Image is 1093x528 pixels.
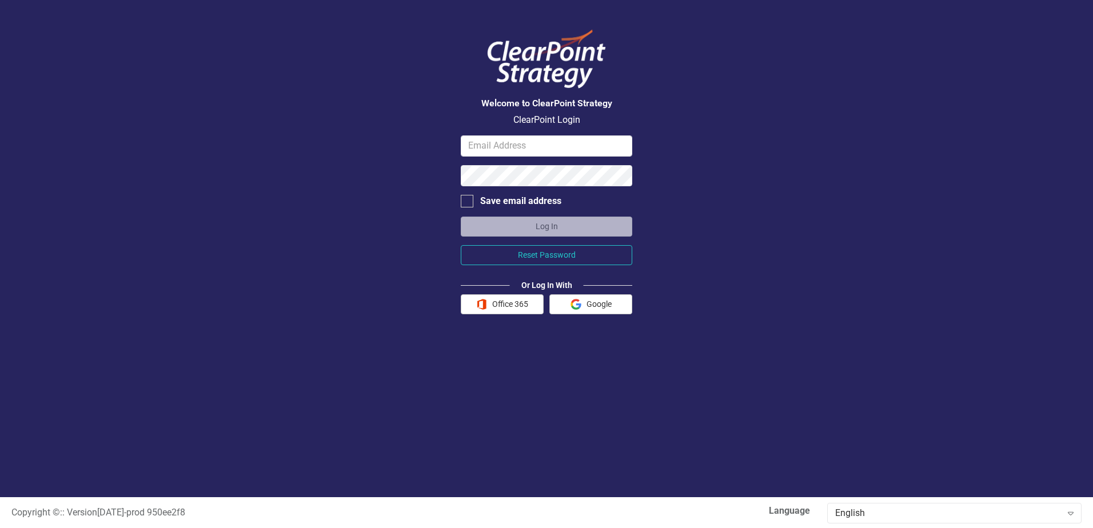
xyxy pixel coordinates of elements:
[461,245,632,265] button: Reset Password
[478,23,615,95] img: ClearPoint Logo
[835,507,1062,520] div: English
[461,114,632,127] p: ClearPoint Login
[461,294,544,314] button: Office 365
[3,506,546,519] div: :: Version [DATE] - prod 950ee2f8
[480,195,561,208] div: Save email address
[555,505,810,518] label: Language
[510,279,584,291] div: Or Log In With
[461,217,632,237] button: Log In
[461,98,632,109] h3: Welcome to ClearPoint Strategy
[549,294,632,314] button: Google
[11,507,60,518] span: Copyright ©
[571,299,581,310] img: Google
[461,135,632,157] input: Email Address
[476,299,487,310] img: Office 365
